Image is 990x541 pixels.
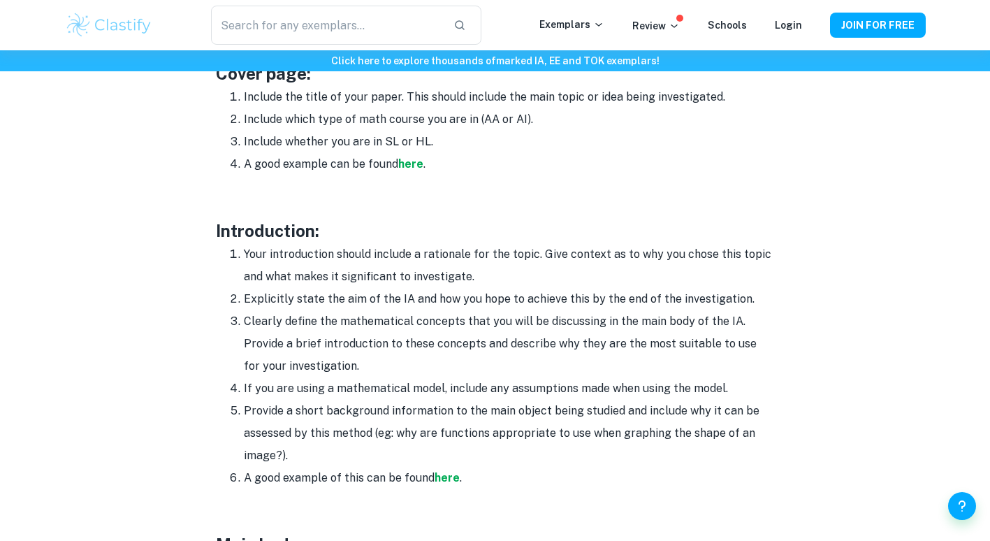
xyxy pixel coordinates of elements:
a: Schools [708,20,747,31]
p: Review [632,18,680,34]
li: Explicitly state the aim of the IA and how you hope to achieve this by the end of the investigation. [244,288,775,310]
li: Include the title of your paper. This should include the main topic or idea being investigated. [244,86,775,108]
a: here [435,471,460,484]
li: If you are using a mathematical model, include any assumptions made when using the model. [244,377,775,400]
li: A good example can be found . [244,153,775,175]
p: Exemplars [539,17,604,32]
li: Your introduction should include a rationale for the topic. Give context as to why you chose this... [244,243,775,288]
a: here [398,157,423,171]
img: Clastify logo [65,11,154,39]
h3: Cover page: [216,61,775,86]
button: JOIN FOR FREE [830,13,926,38]
li: Include which type of math course you are in (AA or AI). [244,108,775,131]
li: A good example of this can be found . [244,467,775,489]
a: Login [775,20,802,31]
li: Provide a short background information to the main object being studied and include why it can be... [244,400,775,467]
li: Clearly define the mathematical concepts that you will be discussing in the main body of the IA. ... [244,310,775,377]
li: Include whether you are in SL or HL. [244,131,775,153]
button: Help and Feedback [948,492,976,520]
input: Search for any exemplars... [211,6,442,45]
h3: Introduction: [216,218,775,243]
h6: Click here to explore thousands of marked IA, EE and TOK exemplars ! [3,53,987,68]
